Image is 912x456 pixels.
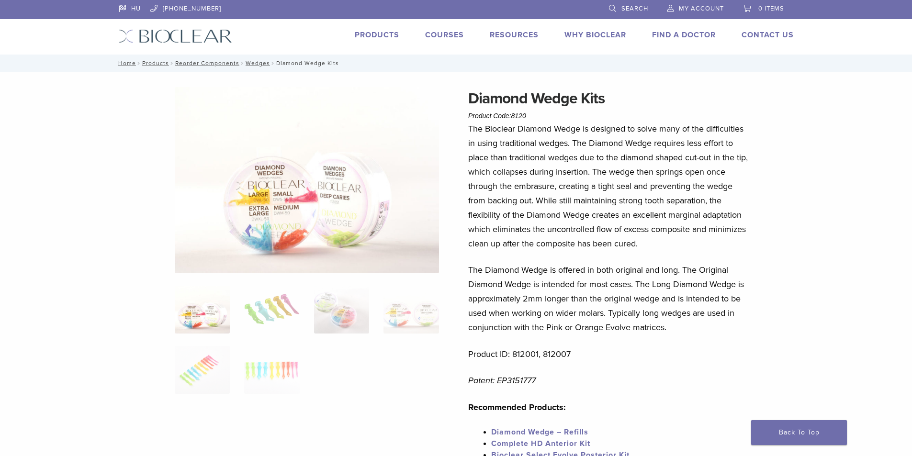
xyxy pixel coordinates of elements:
[142,60,169,67] a: Products
[758,5,784,12] span: 0 items
[112,55,801,72] nav: Diamond Wedge Kits
[468,87,750,110] h1: Diamond Wedge Kits
[244,346,299,394] img: Diamond Wedge Kits - Image 6
[468,263,750,334] p: The Diamond Wedge is offered in both original and long. The Original Diamond Wedge is intended fo...
[679,5,724,12] span: My Account
[119,29,232,43] img: Bioclear
[511,112,526,120] span: 8120
[491,439,590,448] a: Complete HD Anterior Kit
[621,5,648,12] span: Search
[270,61,276,66] span: /
[383,286,439,334] img: Diamond Wedge Kits - Image 4
[468,402,566,412] strong: Recommended Products:
[751,420,847,445] a: Back To Top
[468,347,750,361] p: Product ID: 812001, 812007
[425,30,464,40] a: Courses
[564,30,626,40] a: Why Bioclear
[314,286,369,334] img: Diamond Wedge Kits - Image 3
[468,112,526,120] span: Product Code:
[136,61,142,66] span: /
[239,61,246,66] span: /
[355,30,399,40] a: Products
[742,30,794,40] a: Contact Us
[115,60,136,67] a: Home
[246,60,270,67] a: Wedges
[490,30,539,40] a: Resources
[652,30,716,40] a: Find A Doctor
[244,286,299,334] img: Diamond Wedge Kits - Image 2
[468,122,750,251] p: The Bioclear Diamond Wedge is designed to solve many of the difficulties in using traditional wed...
[175,286,230,334] img: Diamond-Wedges-Assorted-3-Copy-e1548779949314-324x324.jpg
[175,346,230,394] img: Diamond Wedge Kits - Image 5
[468,375,536,386] em: Patent: EP3151777
[175,87,439,273] img: Diamond Wedges-Assorted-3 - Copy
[175,60,239,67] a: Reorder Components
[491,427,588,437] a: Diamond Wedge – Refills
[169,61,175,66] span: /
